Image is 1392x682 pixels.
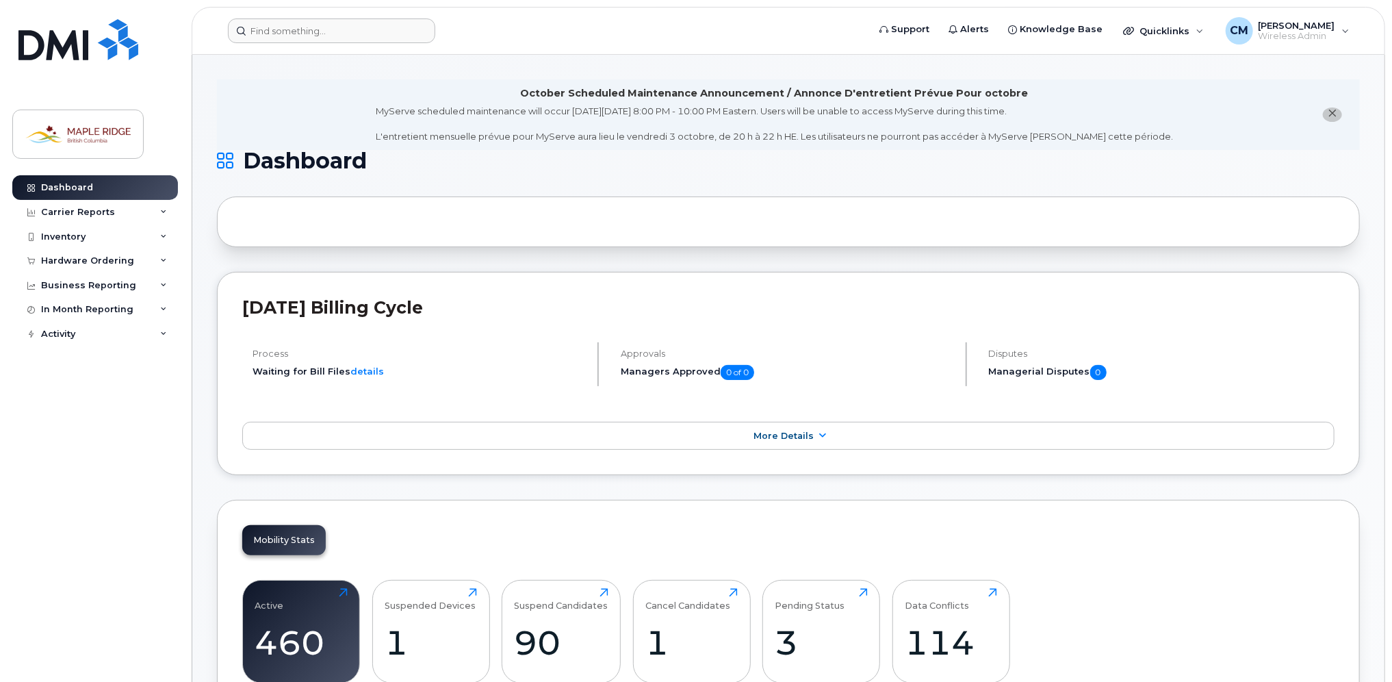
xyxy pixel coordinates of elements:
[645,622,738,663] div: 1
[775,588,868,676] a: Pending Status3
[1090,365,1107,380] span: 0
[255,588,284,611] div: Active
[515,588,608,611] div: Suspend Candidates
[385,588,476,611] div: Suspended Devices
[989,349,1335,359] h4: Disputes
[721,365,754,380] span: 0 of 0
[989,365,1335,380] h5: Managerial Disputes
[253,365,586,378] li: Waiting for Bill Files
[243,151,367,171] span: Dashboard
[621,349,954,359] h4: Approvals
[385,588,477,676] a: Suspended Devices1
[645,588,730,611] div: Cancel Candidates
[253,349,586,359] h4: Process
[385,622,477,663] div: 1
[621,365,954,380] h5: Managers Approved
[350,366,384,377] a: details
[905,622,997,663] div: 114
[905,588,969,611] div: Data Conflicts
[775,622,868,663] div: 3
[521,86,1029,101] div: October Scheduled Maintenance Announcement / Annonce D'entretient Prévue Pour octobre
[515,588,608,676] a: Suspend Candidates90
[905,588,997,676] a: Data Conflicts114
[242,297,1335,318] h2: [DATE] Billing Cycle
[376,105,1173,143] div: MyServe scheduled maintenance will occur [DATE][DATE] 8:00 PM - 10:00 PM Eastern. Users will be u...
[255,588,348,676] a: Active460
[1323,108,1342,122] button: close notification
[775,588,845,611] div: Pending Status
[515,622,608,663] div: 90
[255,622,348,663] div: 460
[753,431,814,441] span: More Details
[645,588,738,676] a: Cancel Candidates1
